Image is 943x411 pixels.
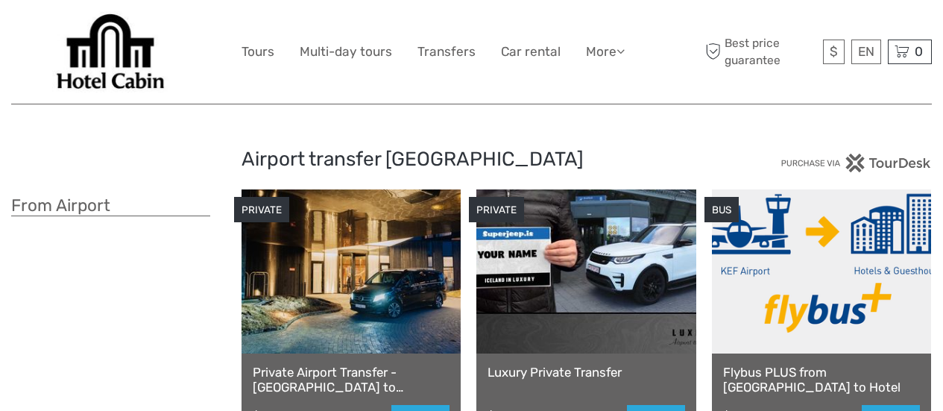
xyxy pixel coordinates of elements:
div: PRIVATE [469,197,524,223]
div: PRIVATE [234,197,289,223]
a: Private Airport Transfer - [GEOGRAPHIC_DATA] to [GEOGRAPHIC_DATA] [253,365,450,395]
a: Tours [242,41,274,63]
a: Luxury Private Transfer [488,365,684,380]
span: 0 [912,44,925,59]
img: Our services [52,11,170,92]
a: More [586,41,625,63]
span: $ [830,44,838,59]
img: PurchaseViaTourDesk.png [780,154,932,172]
h2: Airport transfer [GEOGRAPHIC_DATA] [242,148,702,172]
a: Multi-day tours [300,41,392,63]
a: Flybus PLUS from [GEOGRAPHIC_DATA] to Hotel [723,365,920,395]
a: Car rental [501,41,561,63]
div: BUS [704,197,739,223]
span: Best price guarantee [701,35,819,68]
h3: From Airport [11,195,210,216]
a: Transfers [417,41,476,63]
div: EN [851,40,881,64]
